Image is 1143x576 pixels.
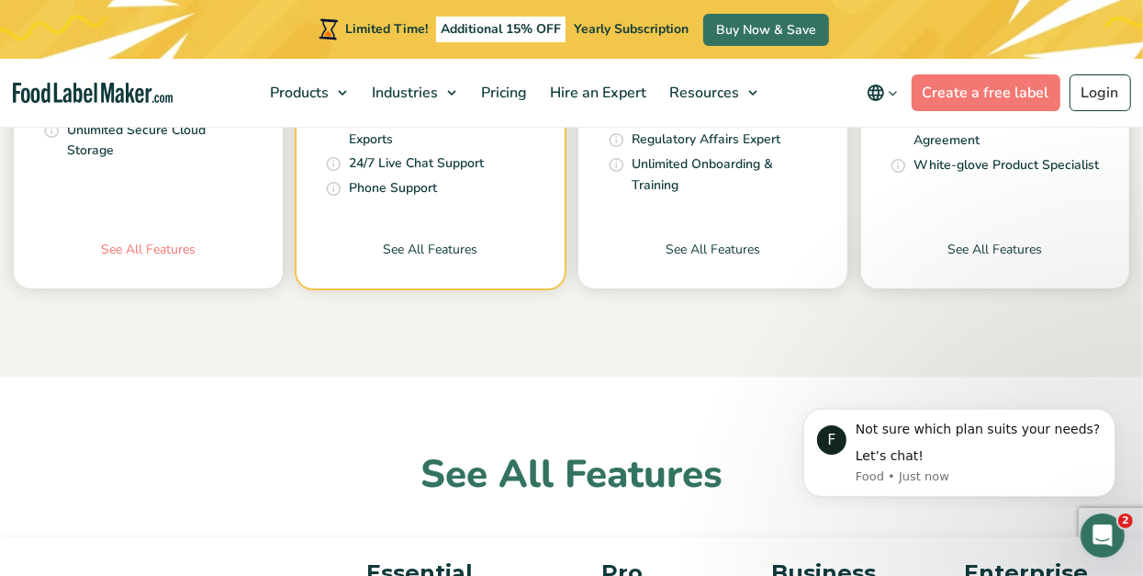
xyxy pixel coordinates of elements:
p: Regulatory Affairs Expert [632,130,780,150]
span: Additional 15% OFF [436,17,566,42]
p: White-glove Product Specialist [914,155,1100,175]
a: Hire an Expert [539,59,654,127]
a: See All Features [297,240,566,288]
p: Uptime Service Level Agreement [914,110,1101,152]
button: Change language [854,74,912,111]
p: High Resolution Artwork Exports [350,108,536,150]
span: Yearly Subscription [574,20,689,38]
p: Unlimited Onboarding & Training [632,154,818,196]
iframe: Intercom notifications message [776,392,1143,508]
a: See All Features [14,240,283,288]
a: Food Label Maker homepage [13,83,173,104]
span: Products [264,83,331,103]
iframe: Intercom live chat [1081,514,1125,558]
span: Hire an Expert [544,83,648,103]
a: Products [259,59,356,127]
a: Industries [361,59,465,127]
a: Buy Now & Save [703,14,829,46]
span: Resources [664,83,741,103]
a: See All Features [578,240,847,288]
p: Phone Support [350,178,438,198]
p: Unlimited Secure Cloud Storage [67,120,253,162]
a: Resources [658,59,767,127]
a: Login [1070,74,1131,111]
p: 24/7 Live Chat Support [350,153,485,174]
a: Pricing [470,59,534,127]
a: See All Features [861,240,1130,288]
span: Pricing [476,83,529,103]
span: Limited Time! [345,20,428,38]
span: Industries [366,83,440,103]
span: 2 [1118,514,1133,528]
h2: See All Features [49,450,1095,501]
a: Create a free label [912,74,1060,111]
